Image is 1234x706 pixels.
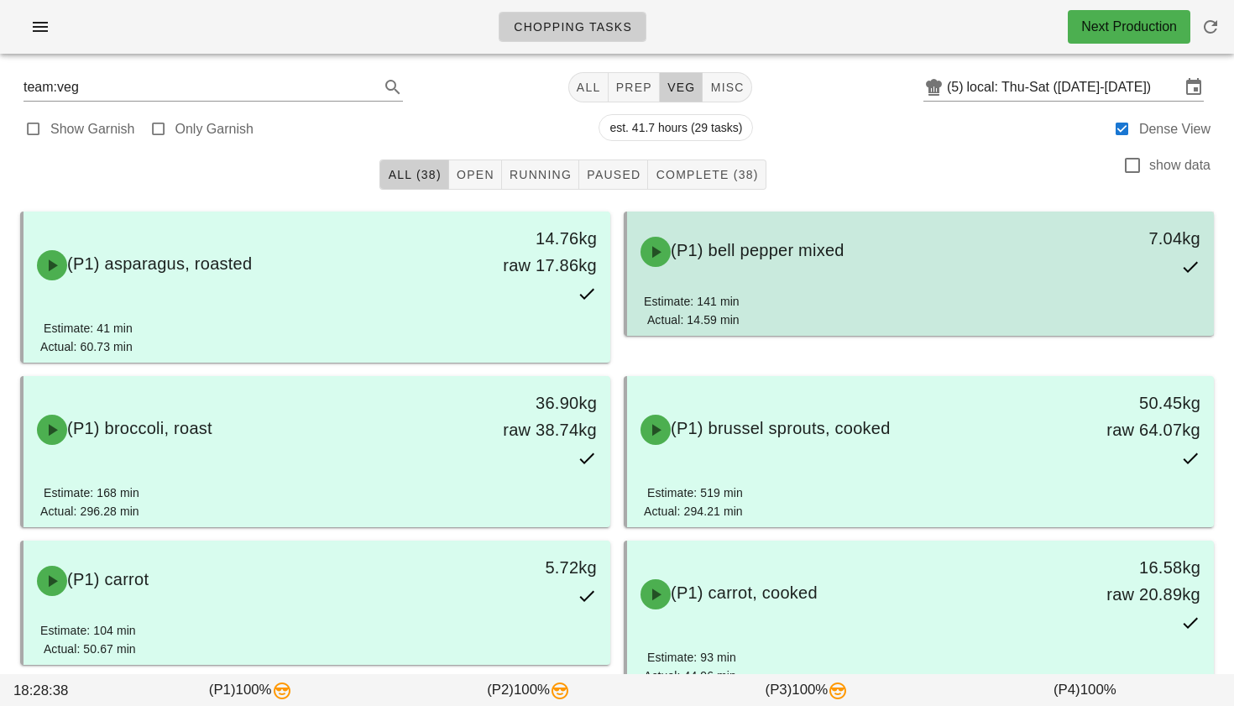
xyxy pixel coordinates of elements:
[703,72,751,102] button: misc
[671,241,844,259] span: (P1) bell pepper mixed
[947,79,967,96] div: (5)
[40,640,136,658] div: Actual: 50.67 min
[644,667,736,685] div: Actual: 44.96 min
[67,254,252,273] span: (P1) asparagus, roasted
[609,72,660,102] button: prep
[667,676,945,704] div: (P3) 100%
[671,419,891,437] span: (P1) brussel sprouts, cooked
[449,160,502,190] button: Open
[1075,390,1200,443] div: 50.45kg raw 64.07kg
[671,583,818,602] span: (P1) carrot, cooked
[40,337,133,356] div: Actual: 60.73 min
[1075,225,1200,252] div: 7.04kg
[390,676,667,704] div: (P2) 100%
[1075,554,1200,608] div: 16.58kg raw 20.89kg
[472,554,597,581] div: 5.72kg
[112,676,390,704] div: (P1) 100%
[50,121,135,138] label: Show Garnish
[456,168,494,181] span: Open
[1149,157,1210,174] label: show data
[579,160,648,190] button: Paused
[472,225,597,279] div: 14.76kg raw 17.86kg
[175,121,254,138] label: Only Garnish
[40,319,133,337] div: Estimate: 41 min
[40,502,139,520] div: Actual: 296.28 min
[644,502,743,520] div: Actual: 294.21 min
[472,390,597,443] div: 36.90kg raw 38.74kg
[609,115,742,140] span: est. 41.7 hours (29 tasks)
[387,168,441,181] span: All (38)
[513,20,632,34] span: Chopping Tasks
[660,72,703,102] button: veg
[709,81,744,94] span: misc
[1081,17,1177,37] div: Next Production
[67,570,149,588] span: (P1) carrot
[509,168,572,181] span: Running
[644,484,743,502] div: Estimate: 519 min
[502,160,579,190] button: Running
[667,81,696,94] span: veg
[67,419,212,437] span: (P1) broccoli, roast
[379,160,448,190] button: All (38)
[1139,121,1210,138] label: Dense View
[644,648,736,667] div: Estimate: 93 min
[644,292,740,311] div: Estimate: 141 min
[586,168,641,181] span: Paused
[40,621,136,640] div: Estimate: 104 min
[10,677,112,704] div: 18:28:38
[499,12,646,42] a: Chopping Tasks
[568,72,609,102] button: All
[648,160,766,190] button: Complete (38)
[644,311,740,329] div: Actual: 14.59 min
[615,81,652,94] span: prep
[946,676,1224,704] div: (P4) 100%
[576,81,601,94] span: All
[40,484,139,502] div: Estimate: 168 min
[655,168,758,181] span: Complete (38)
